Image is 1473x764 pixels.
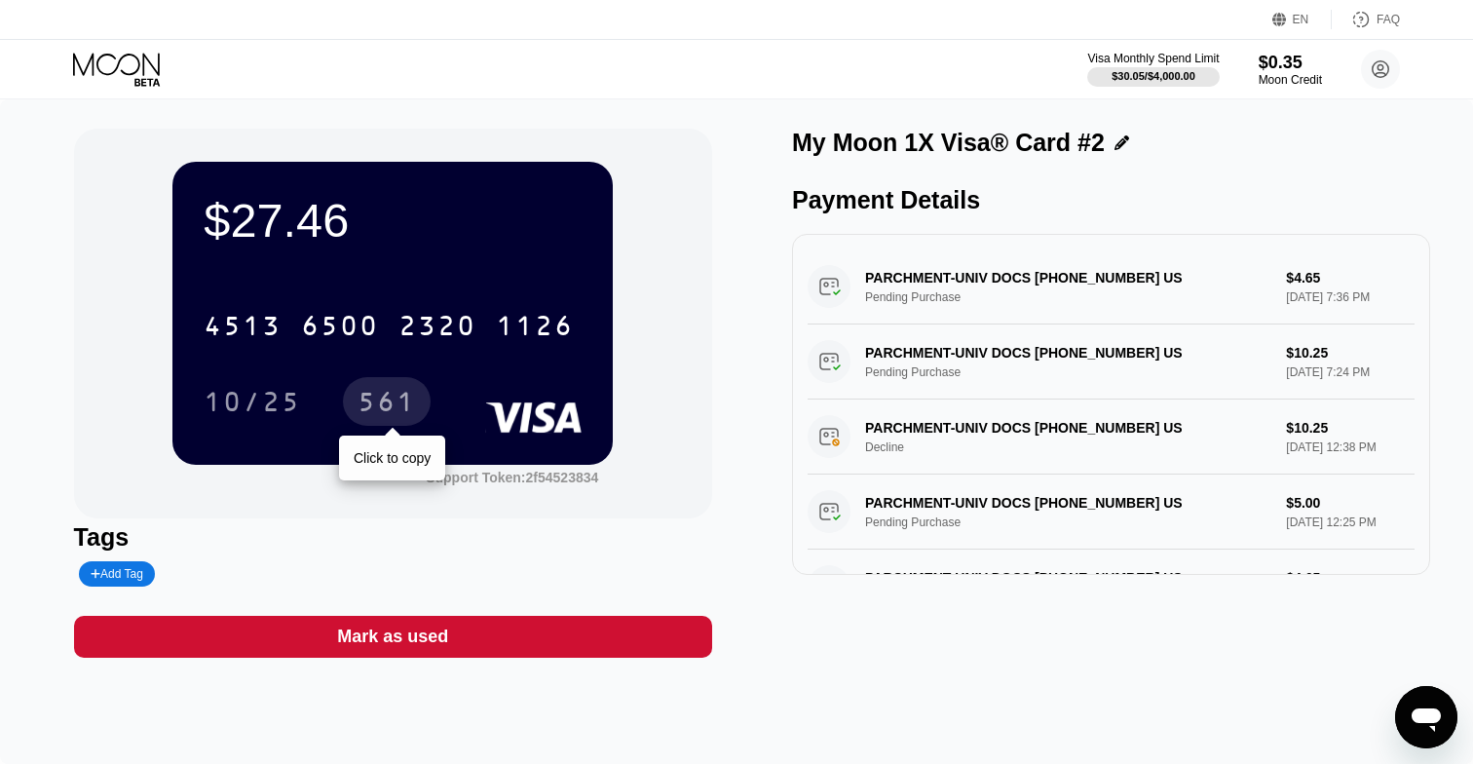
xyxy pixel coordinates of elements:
[426,470,598,485] div: Support Token:2f54523834
[1332,10,1400,29] div: FAQ
[1112,70,1195,82] div: $30.05 / $4,000.00
[792,186,1430,214] div: Payment Details
[1272,10,1332,29] div: EN
[204,193,582,248] div: $27.46
[192,301,585,350] div: 4513650023201126
[74,616,712,658] div: Mark as used
[1259,73,1322,87] div: Moon Credit
[1293,13,1309,26] div: EN
[354,450,431,466] div: Click to copy
[496,313,574,344] div: 1126
[204,313,282,344] div: 4513
[792,129,1105,157] div: My Moon 1X Visa® Card #2
[337,626,448,648] div: Mark as used
[204,389,301,420] div: 10/25
[301,313,379,344] div: 6500
[1395,686,1457,748] iframe: Button to launch messaging window, conversation in progress
[189,377,316,426] div: 10/25
[1259,53,1322,73] div: $0.35
[358,389,416,420] div: 561
[398,313,476,344] div: 2320
[79,561,155,587] div: Add Tag
[1377,13,1400,26] div: FAQ
[1087,52,1219,87] div: Visa Monthly Spend Limit$30.05/$4,000.00
[1087,52,1219,65] div: Visa Monthly Spend Limit
[74,523,712,552] div: Tags
[426,470,598,485] div: Support Token: 2f54523834
[91,567,143,581] div: Add Tag
[343,377,431,426] div: 561
[1259,53,1322,87] div: $0.35Moon Credit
